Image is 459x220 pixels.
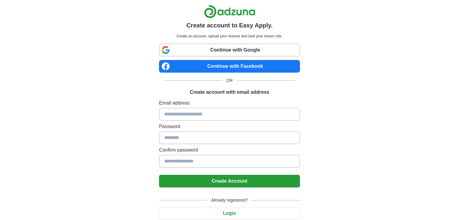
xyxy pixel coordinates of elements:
label: Email address [159,99,300,107]
span: OR [223,77,236,84]
a: Login [159,211,300,216]
p: Create an account, upload your resume and land your dream role. [160,33,299,39]
h1: Create account with email address [190,89,269,96]
img: Adzuna logo [204,5,255,18]
button: Create Account [159,175,300,187]
a: Continue with Google [159,44,300,56]
span: Already registered? [208,197,251,203]
label: Password [159,123,300,130]
button: Login [159,207,300,220]
a: Continue with Facebook [159,60,300,73]
h1: Create account to Easy Apply. [186,21,273,30]
label: Confirm password [159,146,300,154]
